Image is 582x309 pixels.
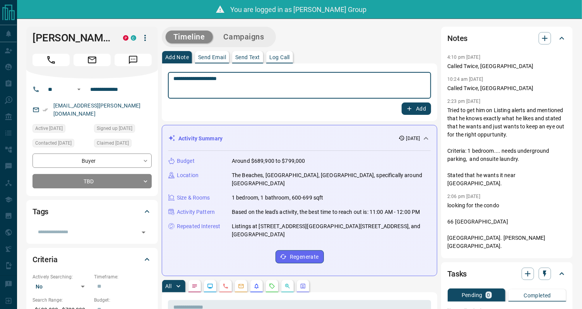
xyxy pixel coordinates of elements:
[33,174,152,188] div: TBD
[198,55,226,60] p: Send Email
[94,273,152,280] p: Timeframe:
[33,297,90,304] p: Search Range:
[177,222,220,230] p: Repeated Interest
[94,297,152,304] p: Budget:
[33,124,90,135] div: Mon Aug 18 2025
[269,55,290,60] p: Log Call
[207,283,213,289] svg: Lead Browsing Activity
[177,208,215,216] p: Activity Pattern
[447,265,567,283] div: Tasks
[33,280,90,293] div: No
[447,62,567,70] p: Called Twice, [GEOGRAPHIC_DATA]
[33,205,48,218] h2: Tags
[447,32,467,44] h2: Notes
[447,194,480,199] p: 2:06 pm [DATE]
[115,54,152,66] span: Message
[235,55,260,60] p: Send Text
[406,135,420,142] p: [DATE]
[33,253,58,266] h2: Criteria
[168,131,431,146] div: Activity Summary[DATE]
[33,273,90,280] p: Actively Searching:
[178,135,223,143] p: Activity Summary
[33,250,152,269] div: Criteria
[447,77,483,82] p: 10:24 am [DATE]
[447,29,567,48] div: Notes
[35,125,63,132] span: Active [DATE]
[33,202,152,221] div: Tags
[276,250,324,263] button: Regenerate
[177,171,199,179] p: Location
[33,54,70,66] span: Call
[216,31,272,43] button: Campaigns
[165,283,171,289] p: All
[123,35,128,41] div: property.ca
[131,35,136,41] div: condos.ca
[232,157,305,165] p: Around $689,900 to $799,000
[447,268,467,280] h2: Tasks
[269,283,275,289] svg: Requests
[232,208,420,216] p: Based on the lead's activity, the best time to reach out is: 11:00 AM - 12:00 PM
[97,125,132,132] span: Signed up [DATE]
[74,85,84,94] button: Open
[33,139,90,150] div: Wed Aug 13 2025
[253,283,260,289] svg: Listing Alerts
[138,227,149,238] button: Open
[53,102,141,117] a: [EMAIL_ADDRESS][PERSON_NAME][DOMAIN_NAME]
[43,107,48,113] svg: Email Verified
[33,32,111,44] h1: [PERSON_NAME]
[223,283,229,289] svg: Calls
[177,157,195,165] p: Budget
[402,102,431,115] button: Add
[177,194,210,202] p: Size & Rooms
[97,139,129,147] span: Claimed [DATE]
[232,171,431,188] p: The Beaches, [GEOGRAPHIC_DATA], [GEOGRAPHIC_DATA], specifically around [GEOGRAPHIC_DATA]
[284,283,291,289] svg: Opportunities
[447,84,567,92] p: Called Twice, [GEOGRAPHIC_DATA]
[35,139,72,147] span: Contacted [DATE]
[192,283,198,289] svg: Notes
[487,292,490,298] p: 0
[231,5,367,14] span: You are logged in as [PERSON_NAME] Group
[74,54,111,66] span: Email
[232,222,431,239] p: Listings at [STREET_ADDRESS][GEOGRAPHIC_DATA][STREET_ADDRESS], and [GEOGRAPHIC_DATA]
[447,99,480,104] p: 2:23 pm [DATE]
[94,139,152,150] div: Fri Apr 25 2025
[94,124,152,135] div: Fri Apr 25 2025
[447,55,480,60] p: 4:10 pm [DATE]
[524,293,551,298] p: Completed
[166,31,213,43] button: Timeline
[238,283,244,289] svg: Emails
[447,106,567,188] p: Tried to get him on Listing alerts and mentioned that he knows exactly what he likes and stated t...
[33,154,152,168] div: Buyer
[300,283,306,289] svg: Agent Actions
[462,292,483,298] p: Pending
[165,55,189,60] p: Add Note
[232,194,324,202] p: 1 bedroom, 1 bathroom, 600-699 sqft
